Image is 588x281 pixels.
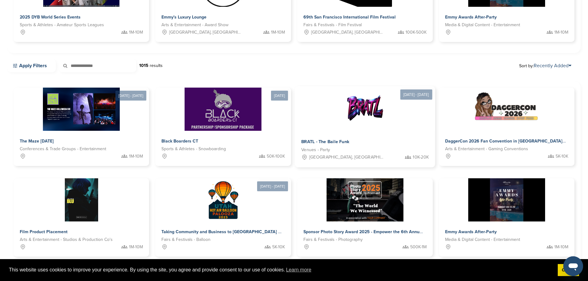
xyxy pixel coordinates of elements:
span: Sponsor Photo Story Award 2025 - Empower the 6th Annual Global Storytelling Competition [303,229,487,234]
span: Fairs & Festivals - Film Festival [303,22,362,28]
span: Sports & Athletes - Amateur Sports Leagues [20,22,104,28]
span: Emmy Awards After-Party [445,14,497,20]
img: Sponsorpitch & [65,178,98,221]
span: 1M-10M [129,244,143,250]
img: Sponsorpitch & [185,88,261,131]
span: Fairs & Festivals - Balloon [161,236,211,243]
span: Arts & Entertainment - Gaming Conventions [445,146,528,152]
span: 5K-10K [556,153,568,160]
a: Sponsorpitch & DaggerCon 2026 Fan Convention in [GEOGRAPHIC_DATA], [GEOGRAPHIC_DATA] Arts & Enter... [439,88,574,166]
a: learn more about cookies [285,265,312,275]
span: Conferences & Trade Groups - Entertainment [20,146,106,152]
div: [DATE] - [DATE] [115,91,146,101]
span: Black Boarders CT [161,138,198,144]
span: 69th San Francisco International Film Festival [303,14,396,20]
span: Emmy's Luxury Lounge [161,14,206,20]
span: [GEOGRAPHIC_DATA], [GEOGRAPHIC_DATA] [169,29,242,36]
img: Sponsorpitch & [327,178,403,221]
span: Sort by: [519,63,571,68]
a: Sponsorpitch & Emmy Awards After-Party Media & Digital Content - Entertainment 1M-10M [439,178,574,257]
span: 1M-10M [554,244,568,250]
span: [GEOGRAPHIC_DATA], [GEOGRAPHIC_DATA] [309,154,384,161]
span: This website uses cookies to improve your experience. By using the site, you agree and provide co... [9,265,553,275]
a: Recently Added [534,63,571,69]
img: Sponsorpitch & [43,88,120,131]
span: 1M-10M [554,29,568,36]
a: Sponsorpitch & Film Product Placement Arts & Entertainment - Studios & Production Co's 1M-10M [14,178,149,257]
span: 100K-500K [406,29,427,36]
a: [DATE] Sponsorpitch & Black Boarders CT Sports & Athletes - Snowboarding 50K-100K [155,78,291,166]
a: [DATE] - [DATE] Sponsorpitch & BRATL - The Baile Funk Venues - Party [GEOGRAPHIC_DATA], [GEOGRAPH... [295,76,435,167]
a: [DATE] - [DATE] Sponsorpitch & The Maze [DATE] Conferences & Trade Groups - Entertainment 1M-10M [14,78,149,166]
span: Film Product Placement [20,229,68,234]
span: [GEOGRAPHIC_DATA], [GEOGRAPHIC_DATA] [311,29,384,36]
div: [DATE] [271,91,288,101]
a: Apply Filters [7,59,56,72]
span: 1M-10M [129,29,143,36]
span: Arts & Entertainment - Studios & Production Co's [20,236,113,243]
span: results [150,63,163,68]
span: 50K-100K [267,153,285,160]
span: 1M-10M [129,153,143,160]
span: Media & Digital Content - Entertainment [445,236,520,243]
strong: 1015 [139,63,148,68]
span: Taking Community and Business to [GEOGRAPHIC_DATA] with the [US_STATE] Hot Air Balloon Palooza [161,229,368,234]
img: Sponsorpitch & [343,86,387,131]
span: Emmy Awards After-Party [445,229,497,234]
span: Media & Digital Content - Entertainment [445,22,520,28]
span: 1M-10M [271,29,285,36]
span: Arts & Entertainment - Award Show [161,22,228,28]
span: 2025 DYB World Series Events [20,14,81,20]
span: 10K-20K [413,154,429,161]
div: [DATE] - [DATE] [257,181,288,191]
a: Sponsorpitch & Sponsor Photo Story Award 2025 - Empower the 6th Annual Global Storytelling Compet... [297,178,433,257]
img: Sponsorpitch & [468,178,545,221]
span: Venues - Party [301,147,330,154]
a: [DATE] - [DATE] Sponsorpitch & Taking Community and Business to [GEOGRAPHIC_DATA] with the [US_ST... [155,168,291,257]
span: 5K-10K [272,244,285,250]
span: Sports & Athletes - Snowboarding [161,146,226,152]
span: 500K-1M [410,244,427,250]
span: The Maze [DATE] [20,138,54,144]
img: Sponsorpitch & [202,178,245,221]
img: Sponsorpitch & [474,88,539,131]
a: dismiss cookie message [558,264,579,276]
iframe: Button to launch messaging window [563,256,583,276]
span: Fairs & Festivals - Photography [303,236,363,243]
span: BRATL - The Baile Funk [301,139,349,145]
div: [DATE] - [DATE] [400,89,432,100]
